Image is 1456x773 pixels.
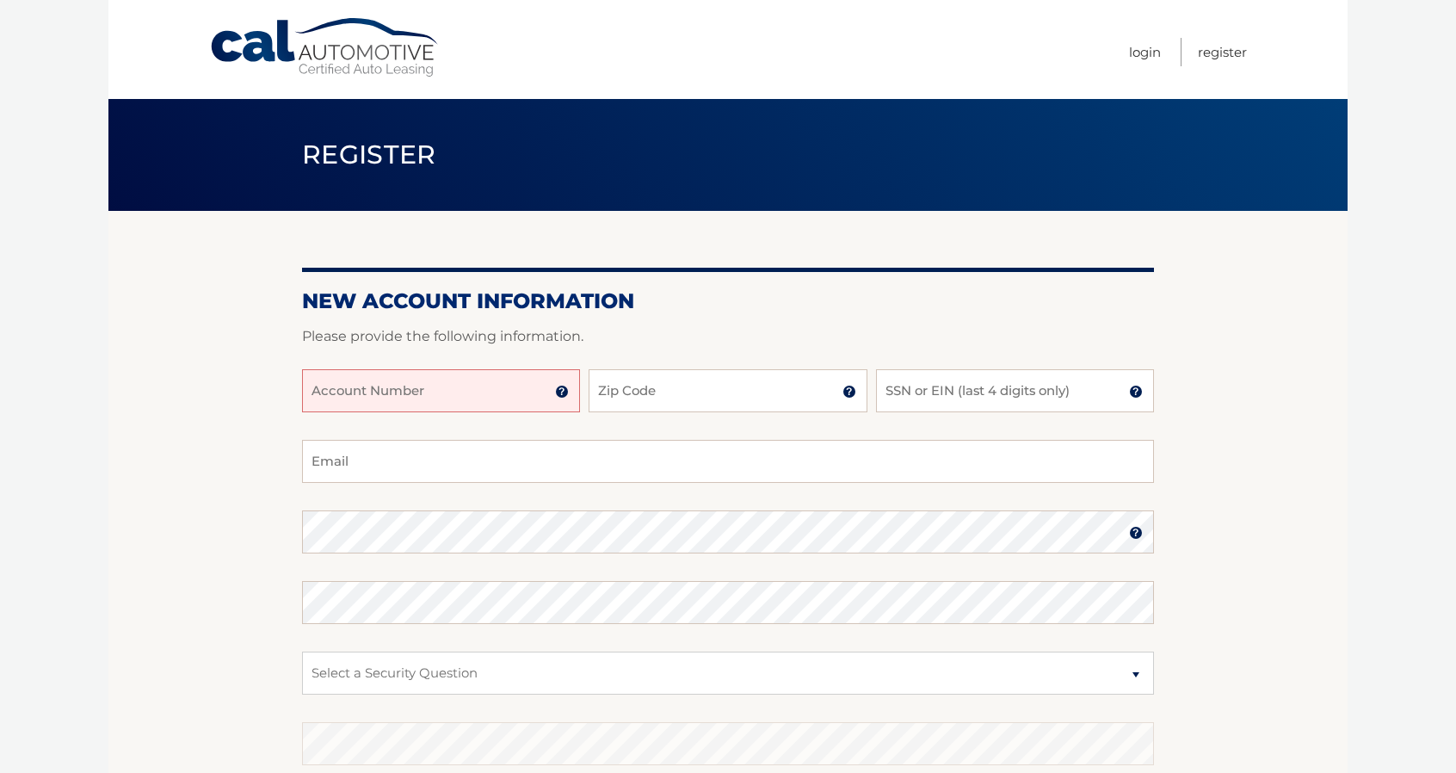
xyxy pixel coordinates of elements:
img: tooltip.svg [842,385,856,399]
img: tooltip.svg [1129,385,1143,399]
input: SSN or EIN (last 4 digits only) [876,369,1154,412]
input: Account Number [302,369,580,412]
a: Login [1129,38,1161,66]
a: Cal Automotive [209,17,441,78]
input: Zip Code [589,369,867,412]
a: Register [1198,38,1247,66]
span: Register [302,139,436,170]
img: tooltip.svg [555,385,569,399]
h2: New Account Information [302,288,1154,314]
img: tooltip.svg [1129,526,1143,540]
input: Email [302,440,1154,483]
p: Please provide the following information. [302,325,1154,349]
